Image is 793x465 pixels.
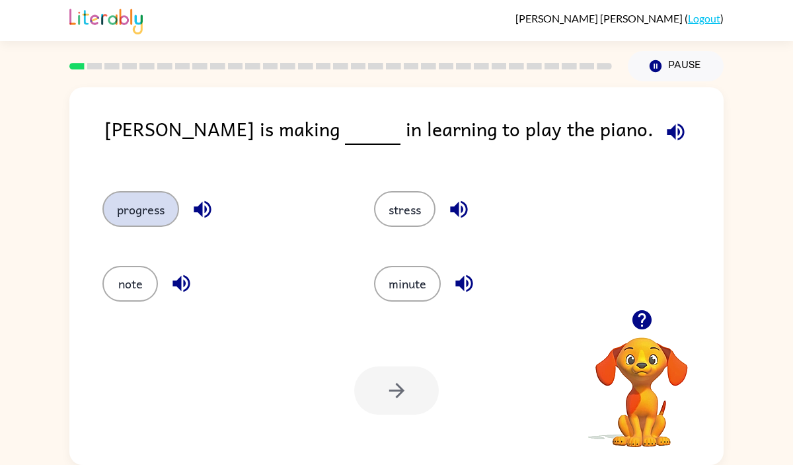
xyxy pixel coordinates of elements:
[374,191,435,227] button: stress
[688,12,720,24] a: Logout
[628,51,724,81] button: Pause
[515,12,724,24] div: ( )
[576,317,708,449] video: Your browser must support playing .mp4 files to use Literably. Please try using another browser.
[104,114,724,165] div: [PERSON_NAME] is making in learning to play the piano.
[102,191,179,227] button: progress
[515,12,685,24] span: [PERSON_NAME] [PERSON_NAME]
[374,266,441,302] button: minute
[102,266,158,302] button: note
[69,5,143,34] img: Literably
